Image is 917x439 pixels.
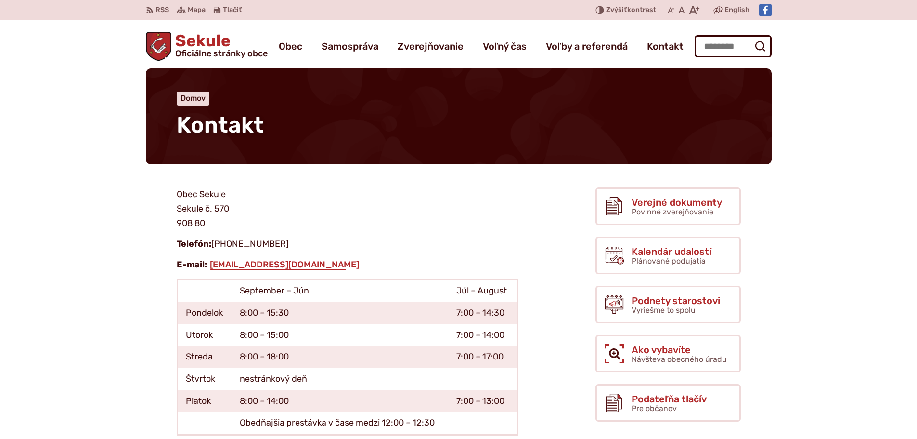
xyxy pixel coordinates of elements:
a: Ako vybavíte Návšteva obecného úradu [595,335,741,372]
span: Podnety starostovi [632,295,720,306]
a: Domov [181,93,206,103]
span: Kontakt [177,112,264,138]
a: Zverejňovanie [398,33,464,60]
span: Vyriešme to spolu [632,306,696,315]
span: Zvýšiť [606,6,627,14]
a: English [723,4,751,16]
a: Obec [279,33,302,60]
td: 8:00 – 15:00 [232,324,449,346]
span: RSS [155,4,169,16]
span: English [724,4,749,16]
span: kontrast [606,6,656,14]
img: Prejsť na domovskú stránku [146,32,172,61]
td: Utorok [177,324,232,346]
a: Verejné dokumenty Povinné zverejňovanie [595,187,741,225]
a: Podateľňa tlačív Pre občanov [595,384,741,422]
td: Streda [177,346,232,368]
span: Verejné dokumenty [632,197,722,208]
td: 8:00 – 15:30 [232,302,449,324]
strong: Telefón: [177,239,211,249]
span: Kalendár udalostí [632,246,711,257]
a: Samospráva [322,33,378,60]
span: Mapa [188,4,206,16]
span: Ako vybavíte [632,345,727,355]
p: [PHONE_NUMBER] [177,237,518,252]
td: 7:00 – 13:00 [449,390,517,412]
a: Kontakt [647,33,684,60]
a: [EMAIL_ADDRESS][DOMAIN_NAME] [209,259,360,270]
span: Pre občanov [632,404,677,413]
span: Návšteva obecného úradu [632,355,727,364]
span: Tlačiť [223,6,242,14]
span: Plánované podujatia [632,256,706,266]
span: Oficiálne stránky obce [175,49,268,58]
td: nestránkový deň [232,368,449,390]
td: 7:00 – 14:30 [449,302,517,324]
td: 7:00 – 14:00 [449,324,517,346]
a: Voľný čas [483,33,527,60]
img: Prejsť na Facebook stránku [759,4,772,16]
span: Povinné zverejňovanie [632,207,713,216]
strong: E-mail: [177,259,207,270]
span: Podateľňa tlačív [632,394,707,404]
td: 8:00 – 14:00 [232,390,449,412]
td: September – Jún [232,279,449,302]
span: Sekule [171,33,268,58]
a: Voľby a referendá [546,33,628,60]
p: Obec Sekule Sekule č. 570 908 80 [177,187,518,230]
td: Štvrtok [177,368,232,390]
td: 8:00 – 18:00 [232,346,449,368]
td: 7:00 – 17:00 [449,346,517,368]
a: Kalendár udalostí Plánované podujatia [595,237,741,274]
td: Pondelok [177,302,232,324]
a: Logo Sekule, prejsť na domovskú stránku. [146,32,268,61]
td: Obedňajšia prestávka v čase medzi 12:00 – 12:30 [232,412,449,435]
td: Piatok [177,390,232,412]
td: Júl – August [449,279,517,302]
a: Podnety starostovi Vyriešme to spolu [595,286,741,323]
